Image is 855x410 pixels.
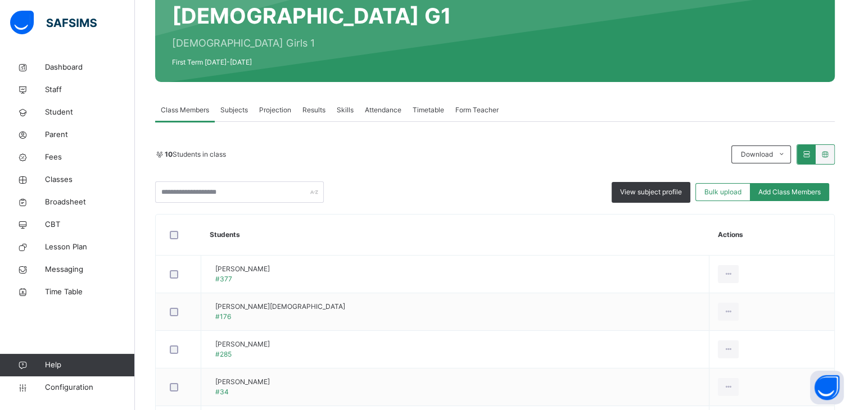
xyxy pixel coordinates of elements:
th: Students [201,215,709,256]
span: Bulk upload [704,187,741,197]
span: Fees [45,152,135,163]
span: [PERSON_NAME] [215,339,270,349]
span: Help [45,359,134,371]
span: [PERSON_NAME] [215,264,270,274]
span: [PERSON_NAME][DEMOGRAPHIC_DATA] [215,302,345,312]
span: Skills [337,105,354,115]
span: First Term [DATE]-[DATE] [172,57,451,67]
span: Student [45,107,135,118]
span: Time Table [45,286,135,298]
span: Configuration [45,382,134,393]
span: CBT [45,219,135,230]
span: Staff [45,84,135,95]
span: Form Teacher [455,105,499,115]
span: Add Class Members [758,187,821,197]
span: #34 [215,388,229,396]
span: #377 [215,275,232,283]
span: Lesson Plan [45,242,135,253]
span: [PERSON_NAME] [215,377,270,387]
span: Parent [45,129,135,140]
span: Attendance [365,105,401,115]
b: 10 [165,150,173,158]
span: #176 [215,312,231,321]
span: Class Members [161,105,209,115]
span: Timetable [413,105,444,115]
img: safsims [10,11,97,34]
span: Subjects [220,105,248,115]
span: Students in class [165,149,226,160]
span: Download [740,149,772,160]
span: Results [302,105,325,115]
span: Messaging [45,264,135,275]
button: Open asap [810,371,844,404]
span: View subject profile [620,187,682,197]
span: Dashboard [45,62,135,73]
span: Broadsheet [45,197,135,208]
span: Classes [45,174,135,185]
th: Actions [709,215,834,256]
span: Projection [259,105,291,115]
span: #285 [215,350,232,358]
